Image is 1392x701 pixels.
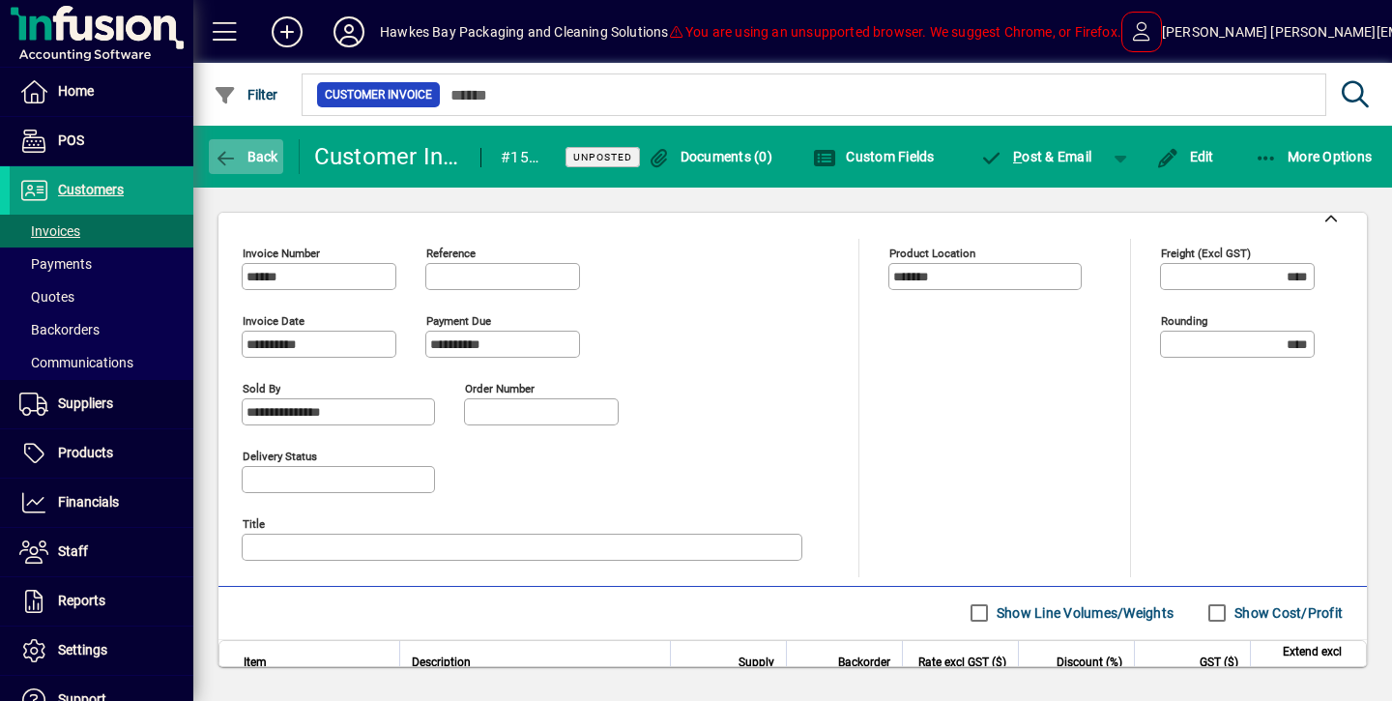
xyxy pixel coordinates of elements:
[58,642,107,657] span: Settings
[193,139,300,174] app-page-header-button: Back
[739,652,774,673] span: Supply
[58,182,124,197] span: Customers
[214,87,278,102] span: Filter
[214,149,278,164] span: Back
[209,77,283,112] button: Filter
[19,256,92,272] span: Payments
[669,24,1121,40] span: You are using an unsupported browser. We suggest Chrome, or Firefox.
[1262,641,1342,684] span: Extend excl GST ($)
[465,381,535,394] mat-label: Order number
[243,449,317,462] mat-label: Delivery status
[325,85,432,104] span: Customer Invoice
[889,246,975,259] mat-label: Product location
[918,652,1006,673] span: Rate excl GST ($)
[314,141,462,172] div: Customer Invoice
[243,246,320,259] mat-label: Invoice number
[10,479,193,527] a: Financials
[1057,652,1122,673] span: Discount (%)
[10,117,193,165] a: POS
[243,516,265,530] mat-label: Title
[1161,246,1251,259] mat-label: Freight (excl GST)
[58,543,88,559] span: Staff
[10,68,193,116] a: Home
[318,15,380,49] button: Profile
[1250,139,1377,174] button: More Options
[10,528,193,576] a: Staff
[243,381,280,394] mat-label: Sold by
[10,346,193,379] a: Communications
[647,149,772,164] span: Documents (0)
[1013,149,1022,164] span: P
[838,652,890,673] span: Backorder
[993,603,1174,623] label: Show Line Volumes/Weights
[58,83,94,99] span: Home
[380,16,669,47] div: Hawkes Bay Packaging and Cleaning Solutions
[980,149,1092,164] span: ost & Email
[642,139,777,174] button: Documents (0)
[1200,652,1238,673] span: GST ($)
[19,289,74,305] span: Quotes
[58,445,113,460] span: Products
[209,139,283,174] button: Back
[813,149,935,164] span: Custom Fields
[10,215,193,248] a: Invoices
[10,248,193,280] a: Payments
[1151,139,1219,174] button: Edit
[426,246,476,259] mat-label: Reference
[58,593,105,608] span: Reports
[10,313,193,346] a: Backorders
[573,151,632,163] span: Unposted
[243,313,304,327] mat-label: Invoice date
[971,139,1102,174] button: Post & Email
[19,355,133,370] span: Communications
[256,15,318,49] button: Add
[1156,149,1214,164] span: Edit
[10,280,193,313] a: Quotes
[58,132,84,148] span: POS
[426,313,491,327] mat-label: Payment due
[10,429,193,478] a: Products
[1255,149,1373,164] span: More Options
[808,139,940,174] button: Custom Fields
[10,380,193,428] a: Suppliers
[58,494,119,510] span: Financials
[1161,313,1207,327] mat-label: Rounding
[244,652,267,673] span: Item
[1231,603,1343,623] label: Show Cost/Profit
[412,652,471,673] span: Description
[19,223,80,239] span: Invoices
[501,142,541,173] div: #159734
[19,322,100,337] span: Backorders
[10,577,193,626] a: Reports
[10,627,193,675] a: Settings
[58,395,113,411] span: Suppliers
